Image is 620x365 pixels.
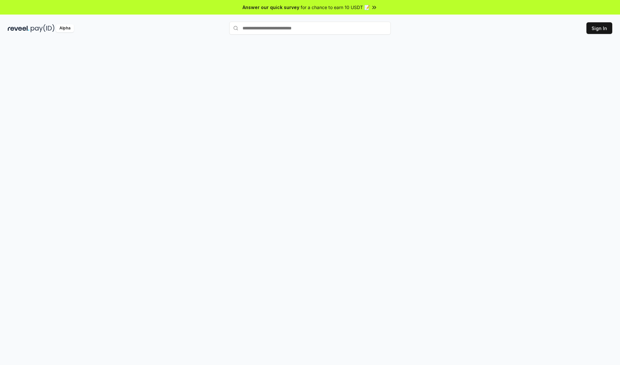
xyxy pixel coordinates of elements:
div: Alpha [56,24,74,32]
img: reveel_dark [8,24,29,32]
span: for a chance to earn 10 USDT 📝 [301,4,370,11]
button: Sign In [586,22,612,34]
img: pay_id [31,24,55,32]
span: Answer our quick survey [243,4,299,11]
